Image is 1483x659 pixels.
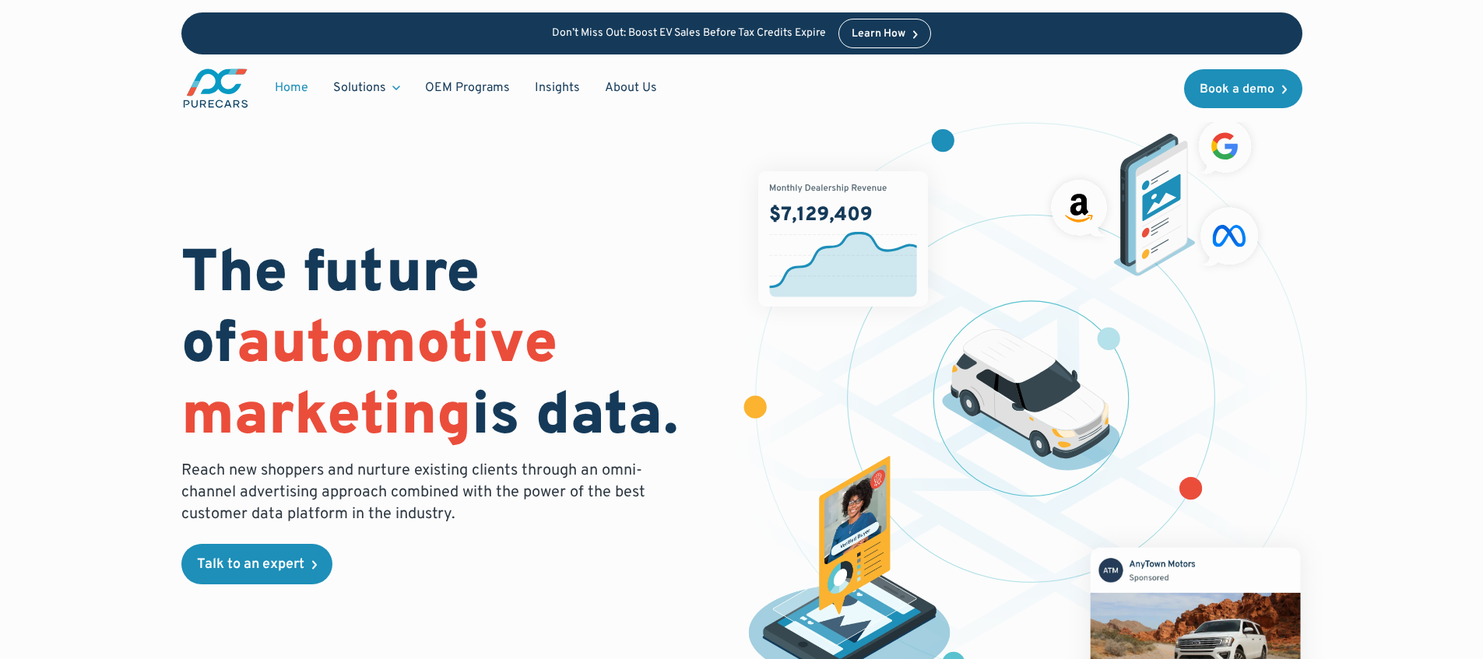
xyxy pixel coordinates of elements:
[262,73,321,103] a: Home
[1184,69,1302,108] a: Book a demo
[522,73,592,103] a: Insights
[838,19,931,48] a: Learn How
[181,240,723,454] h1: The future of is data.
[321,73,413,103] div: Solutions
[552,27,826,40] p: Don’t Miss Out: Boost EV Sales Before Tax Credits Expire
[1200,83,1274,96] div: Book a demo
[181,67,250,110] img: purecars logo
[197,558,304,572] div: Talk to an expert
[592,73,669,103] a: About Us
[181,67,250,110] a: main
[333,79,386,96] div: Solutions
[942,329,1121,471] img: illustration of a vehicle
[181,544,332,584] a: Talk to an expert
[758,171,928,307] img: chart showing monthly dealership revenue of $7m
[181,309,557,454] span: automotive marketing
[852,29,905,40] div: Learn How
[1043,112,1267,276] img: ads on social media and advertising partners
[181,460,655,525] p: Reach new shoppers and nurture existing clients through an omni-channel advertising approach comb...
[413,73,522,103] a: OEM Programs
